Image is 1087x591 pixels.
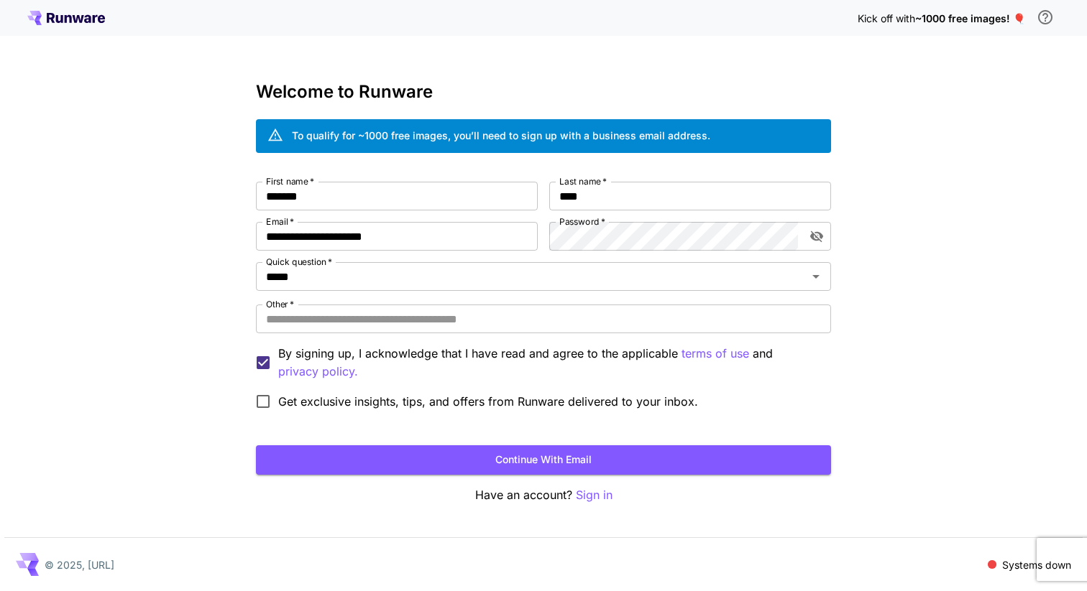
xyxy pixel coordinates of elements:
[256,445,831,475] button: Continue with email
[266,256,332,268] label: Quick question
[804,223,830,249] button: toggle password visibility
[266,215,294,228] label: Email
[45,557,114,572] p: © 2025, [URL]
[278,345,820,381] p: By signing up, I acknowledge that I have read and agree to the applicable and
[256,486,831,504] p: Have an account?
[278,363,358,381] p: privacy policy.
[1031,3,1060,32] button: In order to qualify for free credit, you need to sign up with a business email address and click ...
[1002,557,1071,572] p: Systems down
[559,175,607,187] label: Last name
[278,393,698,410] span: Get exclusive insights, tips, and offers from Runware delivered to your inbox.
[256,82,831,102] h3: Welcome to Runware
[858,12,915,24] span: Kick off with
[806,266,826,287] button: Open
[559,215,605,228] label: Password
[278,363,358,381] button: By signing up, I acknowledge that I have read and agree to the applicable terms of use and
[682,345,749,363] p: terms of use
[682,345,749,363] button: By signing up, I acknowledge that I have read and agree to the applicable and privacy policy.
[576,486,613,504] button: Sign in
[266,298,294,310] label: Other
[915,12,1025,24] span: ~1000 free images! 🎈
[292,128,710,143] div: To qualify for ~1000 free images, you’ll need to sign up with a business email address.
[266,175,314,187] label: First name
